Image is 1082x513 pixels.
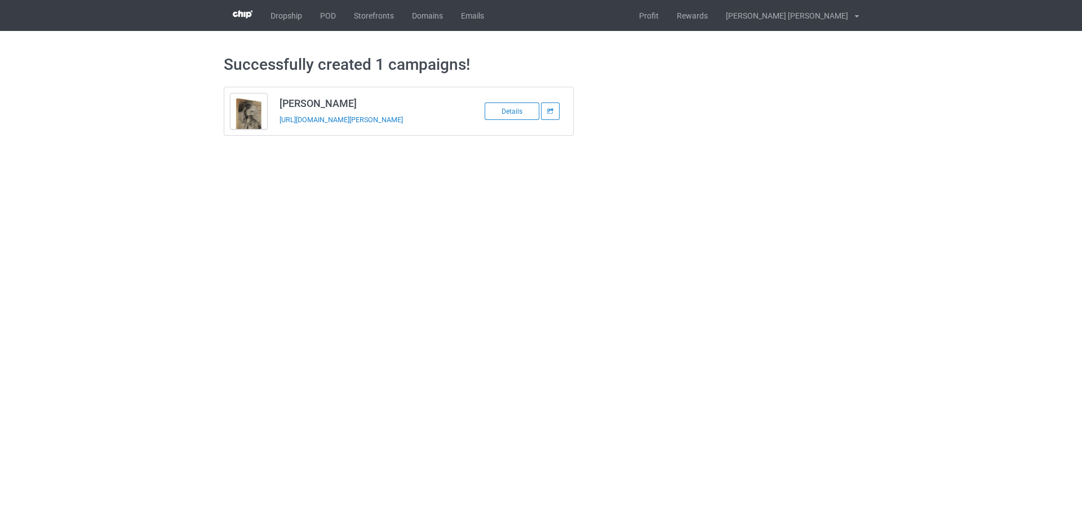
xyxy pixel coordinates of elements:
img: 3d383065fc803cdd16c62507c020ddf8.png [233,10,252,19]
div: Details [485,102,539,120]
h1: Successfully created 1 campaigns! [224,55,859,75]
a: [URL][DOMAIN_NAME][PERSON_NAME] [280,115,403,124]
div: [PERSON_NAME] [PERSON_NAME] [717,2,848,30]
a: Details [485,106,541,115]
h3: [PERSON_NAME] [280,97,458,110]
